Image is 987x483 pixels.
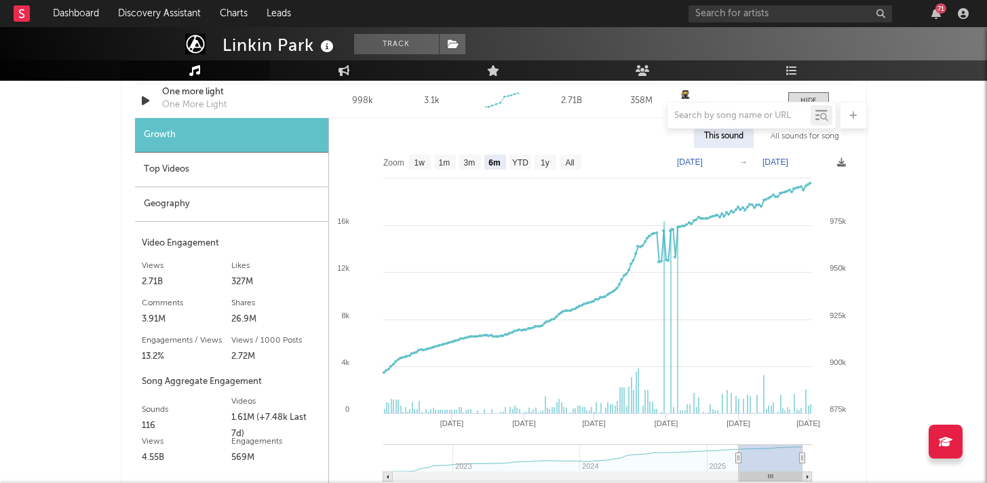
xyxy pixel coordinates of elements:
[231,258,322,274] div: Likes
[488,158,500,168] text: 6m
[231,311,322,328] div: 26.9M
[739,157,748,167] text: →
[830,358,846,366] text: 900k
[142,332,232,349] div: Engagements / Views
[727,419,750,427] text: [DATE]
[142,433,232,450] div: Views
[231,450,322,466] div: 569M
[935,3,946,14] div: 71
[341,358,349,366] text: 4k
[231,295,322,311] div: Shares
[142,402,232,418] div: Sounds
[680,90,691,99] strong: 🥷
[162,98,227,112] div: One More Light
[231,274,322,290] div: 327M
[142,374,322,390] div: Song Aggregate Engagement
[135,187,328,222] div: Geography
[830,217,846,225] text: 975k
[654,419,678,427] text: [DATE]
[231,349,322,365] div: 2.72M
[540,94,603,108] div: 2.71B
[337,217,349,225] text: 16k
[689,5,892,22] input: Search for artists
[796,419,820,427] text: [DATE]
[142,295,232,311] div: Comments
[463,158,475,168] text: 3m
[512,419,536,427] text: [DATE]
[931,8,941,19] button: 71
[760,125,849,148] div: All sounds for song
[231,433,322,450] div: Engagements
[337,264,349,272] text: 12k
[231,410,322,442] div: 1.61M (+7.48k Last 7d)
[142,274,232,290] div: 2.71B
[142,349,232,365] div: 13.2%
[354,34,439,54] button: Track
[830,311,846,320] text: 925k
[135,153,328,187] div: Top Videos
[135,118,328,153] div: Growth
[438,158,450,168] text: 1m
[830,405,846,413] text: 875k
[830,264,846,272] text: 950k
[694,125,754,148] div: This sound
[142,235,322,252] div: Video Engagement
[762,157,788,167] text: [DATE]
[142,418,232,434] div: 116
[231,332,322,349] div: Views / 1000 Posts
[331,94,394,108] div: 998k
[142,311,232,328] div: 3.91M
[341,311,349,320] text: 8k
[345,405,349,413] text: 0
[565,158,574,168] text: All
[414,158,425,168] text: 1w
[541,158,549,168] text: 1y
[142,450,232,466] div: 4.55B
[680,90,774,100] a: 🥷
[222,34,337,56] div: Linkin Park
[440,419,463,427] text: [DATE]
[677,157,703,167] text: [DATE]
[162,85,304,99] a: One more light
[142,258,232,274] div: Views
[424,94,440,108] div: 3.1k
[383,158,404,168] text: Zoom
[667,111,811,121] input: Search by song name or URL
[610,94,673,108] div: 358M
[511,158,528,168] text: YTD
[582,419,606,427] text: [DATE]
[231,393,322,410] div: Videos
